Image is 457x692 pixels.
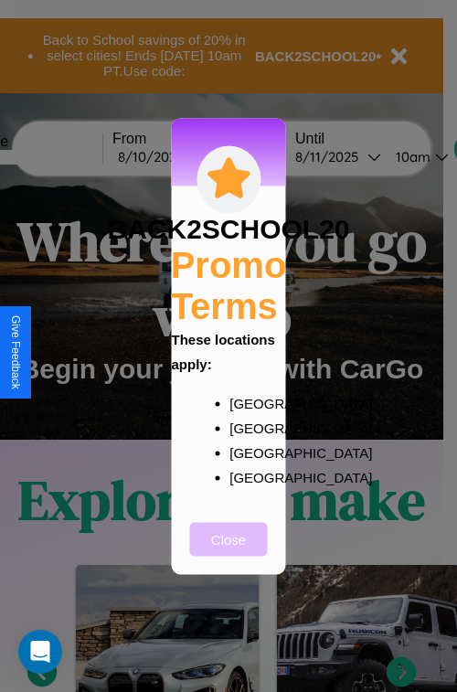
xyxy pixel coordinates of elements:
[229,440,264,464] p: [GEOGRAPHIC_DATA]
[172,331,275,371] b: These locations apply:
[229,415,264,440] p: [GEOGRAPHIC_DATA]
[229,390,264,415] p: [GEOGRAPHIC_DATA]
[190,522,268,556] button: Close
[18,630,62,674] div: Open Intercom Messenger
[229,464,264,489] p: [GEOGRAPHIC_DATA]
[9,315,22,389] div: Give Feedback
[171,244,287,326] h2: Promo Terms
[107,213,349,244] h3: BACK2SCHOOL20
